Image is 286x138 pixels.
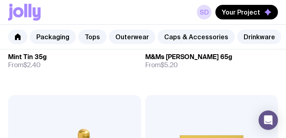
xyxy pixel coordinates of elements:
a: Drinkware [237,30,282,44]
h3: Mint Tin 35g [8,53,47,61]
span: $5.20 [161,61,178,69]
button: Your Project [215,5,278,19]
a: Tops [78,30,106,44]
span: From [8,61,41,69]
a: M&Ms [PERSON_NAME] 65gFrom$5.20 [145,47,278,76]
a: Outerwear [109,30,155,44]
a: SD [197,5,211,19]
span: From [145,61,178,69]
a: Packaging [30,30,76,44]
a: Mint Tin 35gFrom$2.40 [8,47,141,76]
span: Your Project [222,8,260,16]
h3: M&Ms [PERSON_NAME] 65g [145,53,232,61]
span: $2.40 [23,61,41,69]
a: Caps & Accessories [158,30,235,44]
div: Open Intercom Messenger [259,110,278,130]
